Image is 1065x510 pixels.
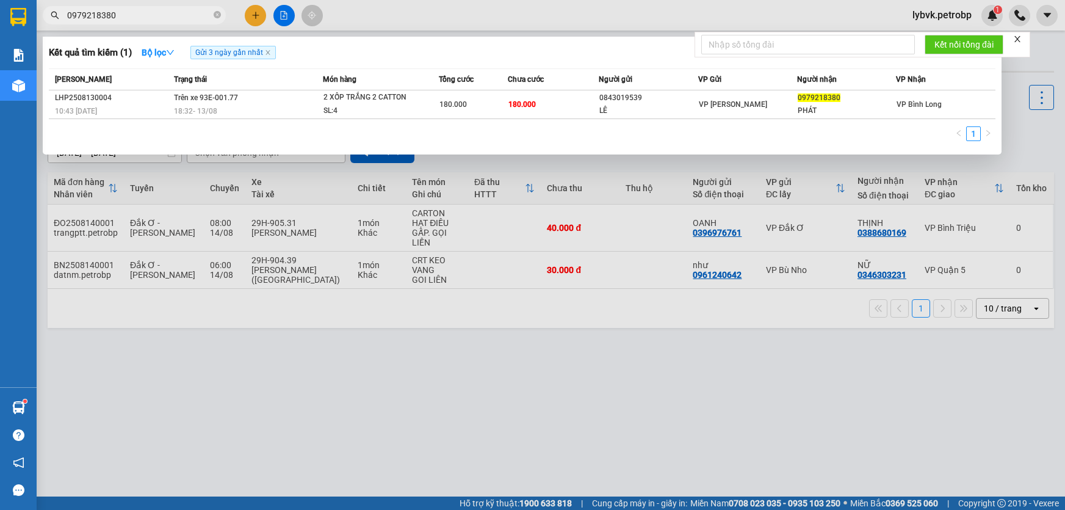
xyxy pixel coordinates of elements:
li: Next Page [981,126,995,141]
div: SL: 4 [323,104,415,118]
a: 1 [967,127,980,140]
span: VP Bình Long [897,100,942,109]
span: Chưa cước [508,75,544,84]
span: Trạng thái [174,75,207,84]
button: left [951,126,966,141]
img: logo-vxr [10,8,26,26]
span: Người gửi [599,75,632,84]
li: Previous Page [951,126,966,141]
span: down [166,48,175,57]
span: close-circle [214,11,221,18]
span: 18:32 - 13/08 [174,107,217,115]
div: 0843019539 [599,92,697,104]
span: VP [PERSON_NAME] [699,100,767,109]
span: notification [13,457,24,468]
span: Gửi 3 ngày gần nhất [190,46,276,59]
h3: Kết quả tìm kiếm ( 1 ) [49,46,132,59]
div: 2 XỐP TRẮNG 2 CATTON [323,91,415,104]
span: Trên xe 93E-001.77 [174,93,238,102]
span: 0979218380 [798,93,840,102]
span: 180.000 [508,100,536,109]
button: Kết nối tổng đài [925,35,1003,54]
input: Tìm tên, số ĐT hoặc mã đơn [67,9,211,22]
li: 1 [966,126,981,141]
sup: 1 [23,399,27,403]
img: warehouse-icon [12,79,25,92]
span: message [13,484,24,496]
span: close-circle [214,10,221,21]
span: Món hàng [323,75,356,84]
div: LHP2508130004 [55,92,170,104]
span: close [265,49,271,56]
button: Bộ lọcdown [132,43,184,62]
span: Tổng cước [439,75,474,84]
button: right [981,126,995,141]
span: left [955,129,962,137]
strong: Bộ lọc [142,48,175,57]
img: solution-icon [12,49,25,62]
span: Kết nối tổng đài [934,38,994,51]
img: warehouse-icon [12,401,25,414]
span: question-circle [13,429,24,441]
span: close [1013,35,1022,43]
span: [PERSON_NAME] [55,75,112,84]
span: search [51,11,59,20]
div: PHÁT [798,104,895,117]
span: VP Nhận [896,75,926,84]
span: Người nhận [797,75,837,84]
input: Nhập số tổng đài [701,35,915,54]
div: LÊ [599,104,697,117]
span: 10:43 [DATE] [55,107,97,115]
span: 180.000 [439,100,467,109]
span: right [984,129,992,137]
span: VP Gửi [698,75,721,84]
